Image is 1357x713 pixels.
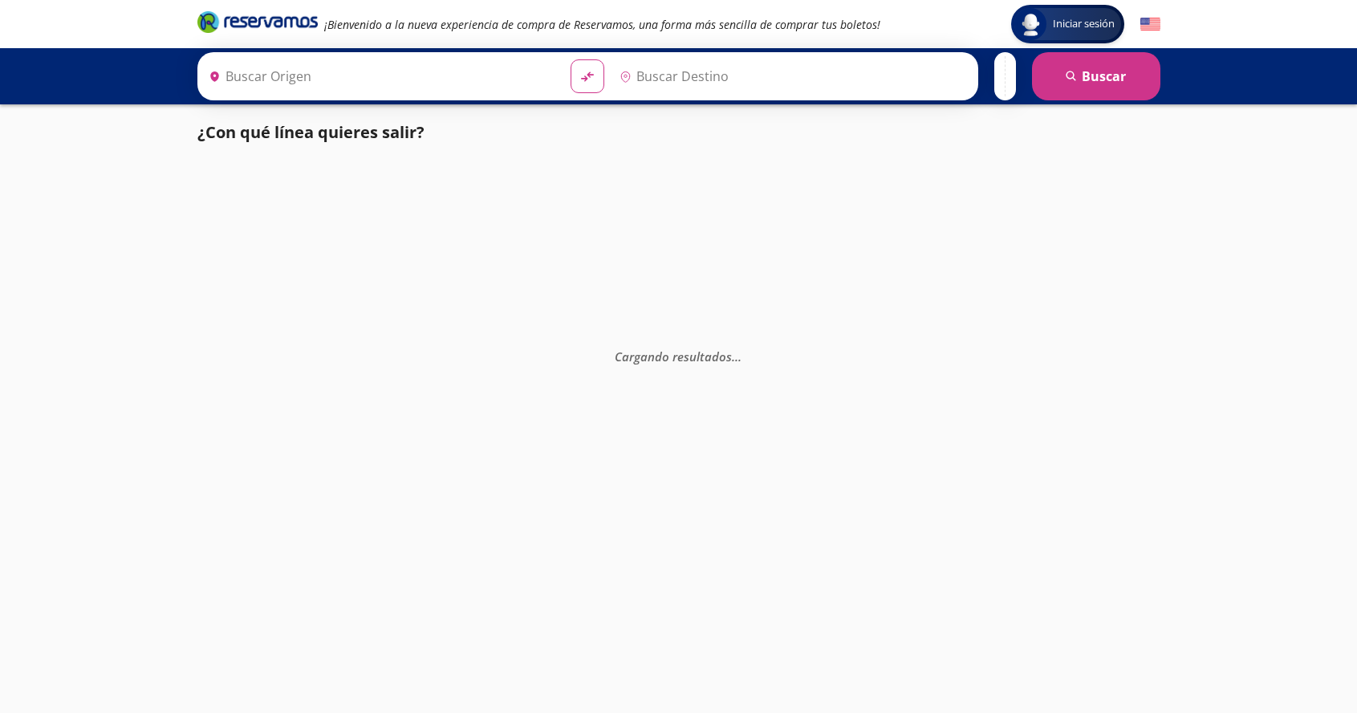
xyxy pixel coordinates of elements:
button: English [1140,14,1160,35]
em: ¡Bienvenido a la nueva experiencia de compra de Reservamos, una forma más sencilla de comprar tus... [324,17,880,32]
input: Buscar Origen [202,56,559,96]
a: Brand Logo [197,10,318,39]
span: . [735,348,738,365]
span: . [738,348,741,365]
button: Buscar [1032,52,1160,100]
span: . [732,348,735,365]
p: ¿Con qué línea quieres salir? [197,120,425,145]
span: Iniciar sesión [1046,16,1121,32]
em: Cargando resultados [615,348,741,365]
i: Brand Logo [197,10,318,34]
input: Buscar Destino [613,56,969,96]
